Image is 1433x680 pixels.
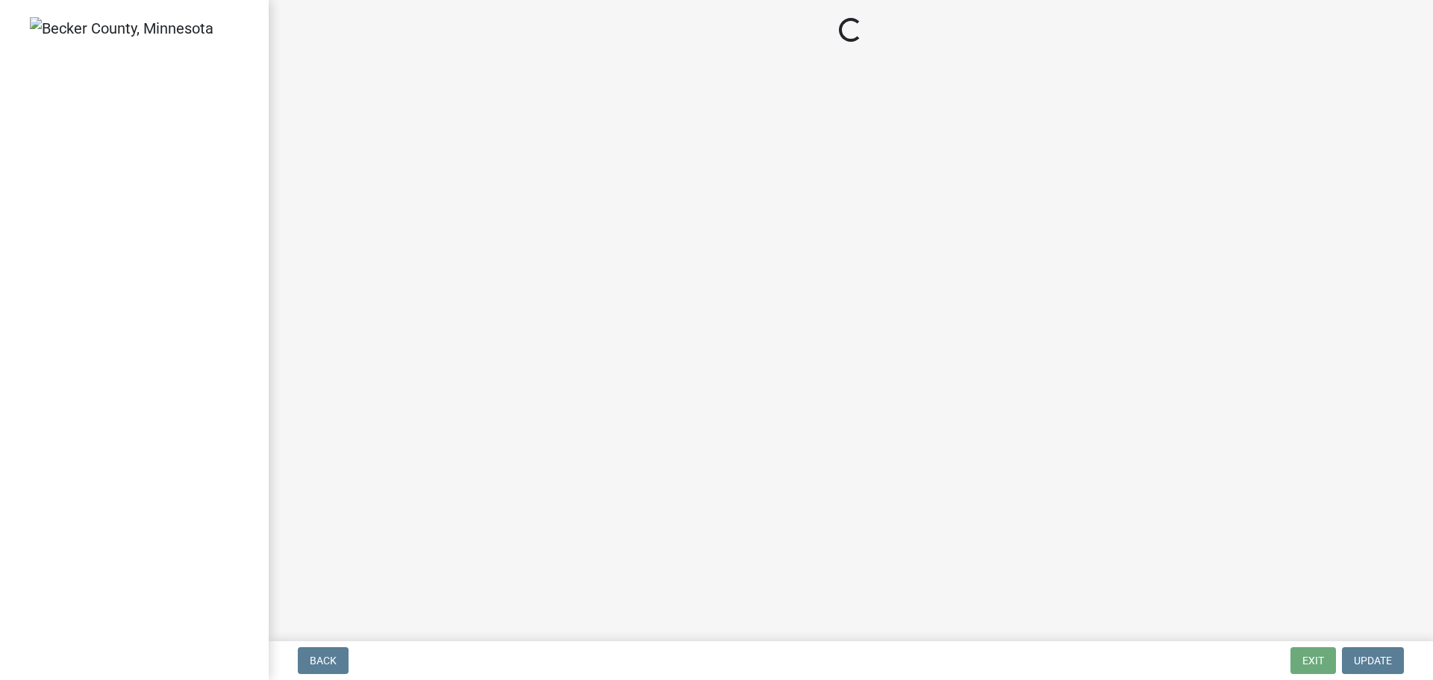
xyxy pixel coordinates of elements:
[310,655,337,667] span: Back
[1354,655,1392,667] span: Update
[1342,647,1404,674] button: Update
[30,17,213,40] img: Becker County, Minnesota
[1290,647,1336,674] button: Exit
[298,647,349,674] button: Back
